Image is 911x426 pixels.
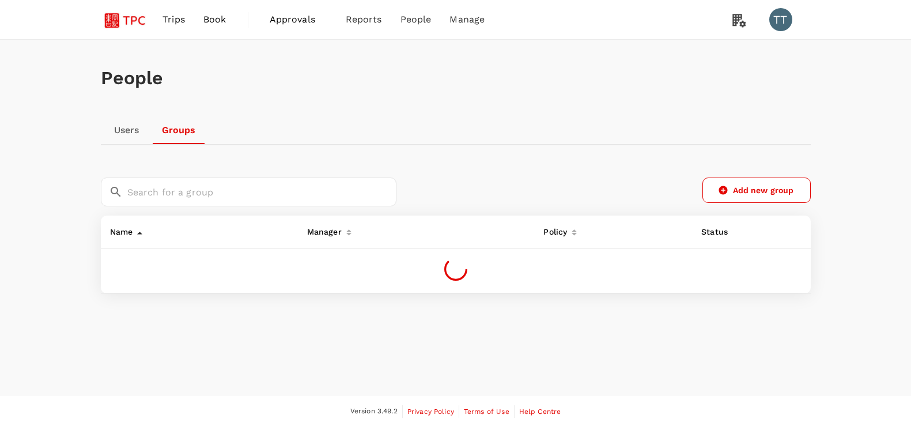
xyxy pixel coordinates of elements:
span: Manage [449,13,485,27]
input: Search for a group [127,178,396,206]
span: People [400,13,432,27]
h1: People [101,67,811,89]
span: Approvals [270,13,327,27]
span: Version 3.49.2 [350,406,398,417]
a: Add new group [702,178,811,203]
img: Tsao Pao Chee Group Pte Ltd [101,7,154,32]
a: Terms of Use [464,405,509,418]
a: Users [101,116,153,144]
span: Book [203,13,226,27]
span: Reports [346,13,382,27]
span: Terms of Use [464,408,509,416]
th: Status [692,216,771,248]
div: Policy [539,220,567,239]
a: Help Centre [519,405,561,418]
div: Manager [303,220,342,239]
span: Privacy Policy [407,408,454,416]
a: Privacy Policy [407,405,454,418]
div: Name [105,220,133,239]
span: Trips [162,13,185,27]
a: Groups [153,116,205,144]
div: TT [769,8,792,31]
span: Help Centre [519,408,561,416]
